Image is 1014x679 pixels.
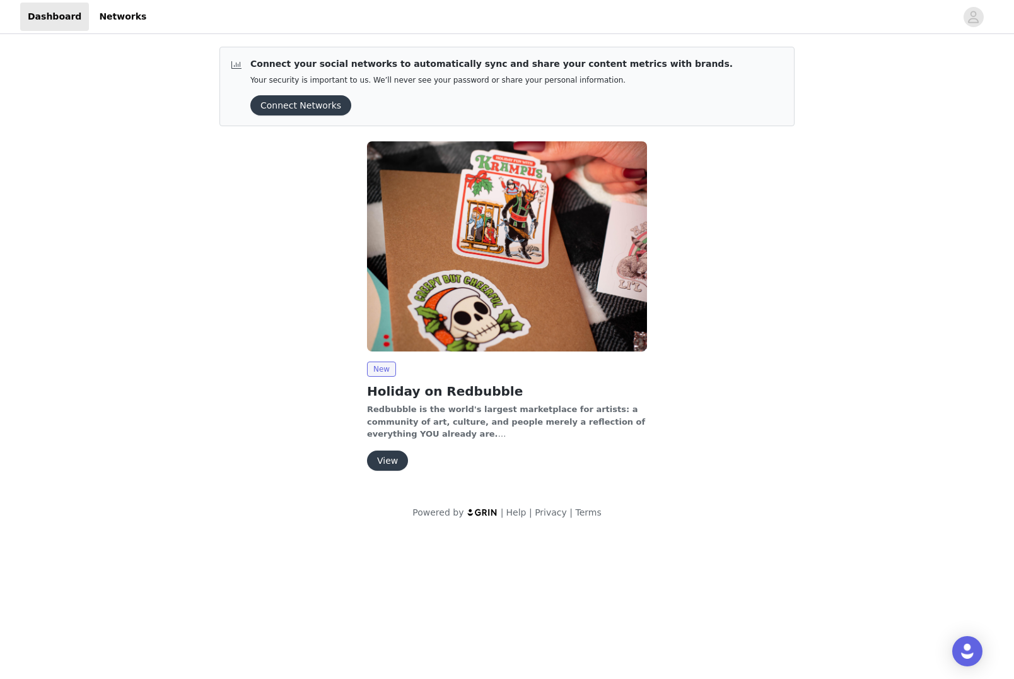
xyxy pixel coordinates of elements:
a: Dashboard [20,3,89,31]
p: Your security is important to us. We’ll never see your password or share your personal information. [250,76,733,85]
p: Connect your social networks to automatically sync and share your content metrics with brands. [250,57,733,71]
span: | [501,507,504,517]
a: Help [506,507,527,517]
span: | [529,507,532,517]
strong: Redbubble is the world's largest marketplace for artists: a community of art, culture, and people... [367,404,645,439]
a: View [367,456,408,466]
button: Connect Networks [250,95,351,115]
span: | [569,507,573,517]
span: Powered by [412,507,463,517]
a: Terms [575,507,601,517]
img: RedBubble [367,141,647,351]
div: Open Intercom Messenger [952,636,982,666]
img: logo [467,508,498,516]
a: Privacy [535,507,567,517]
a: Networks [91,3,154,31]
div: avatar [967,7,979,27]
h2: Holiday on Redbubble [367,382,647,401]
span: New [367,362,396,377]
button: View [367,451,408,471]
